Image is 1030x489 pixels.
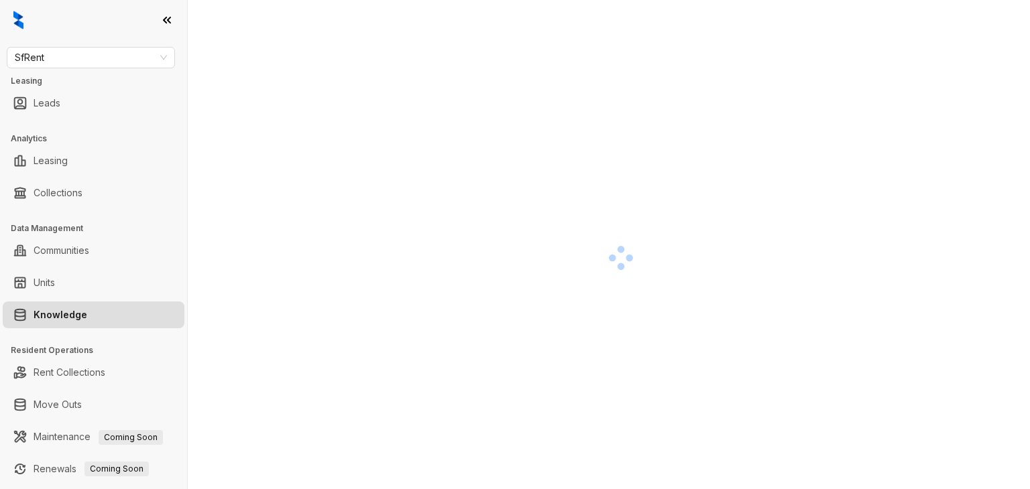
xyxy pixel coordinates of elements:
[3,237,184,264] li: Communities
[3,180,184,206] li: Collections
[3,269,184,296] li: Units
[3,391,184,418] li: Move Outs
[11,75,187,87] h3: Leasing
[34,269,55,296] a: Units
[3,90,184,117] li: Leads
[13,11,23,29] img: logo
[11,222,187,234] h3: Data Management
[3,301,184,328] li: Knowledge
[34,237,89,264] a: Communities
[3,147,184,174] li: Leasing
[99,430,163,445] span: Coming Soon
[3,423,184,450] li: Maintenance
[34,301,87,328] a: Knowledge
[11,133,187,145] h3: Analytics
[84,462,149,476] span: Coming Soon
[34,147,68,174] a: Leasing
[11,344,187,356] h3: Resident Operations
[3,359,184,386] li: Rent Collections
[15,48,167,68] span: SfRent
[34,90,60,117] a: Leads
[34,359,105,386] a: Rent Collections
[34,180,82,206] a: Collections
[34,391,82,418] a: Move Outs
[34,456,149,482] a: RenewalsComing Soon
[3,456,184,482] li: Renewals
